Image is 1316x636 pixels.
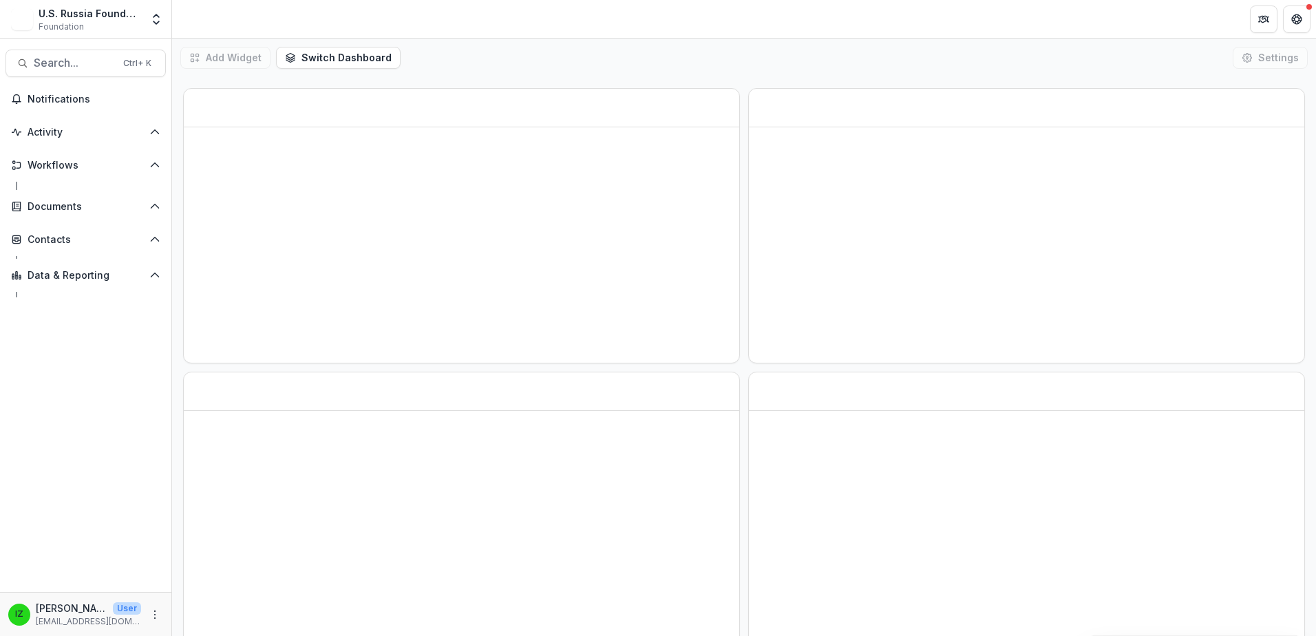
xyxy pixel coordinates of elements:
[1233,47,1308,69] button: Settings
[36,615,141,628] p: [EMAIL_ADDRESS][DOMAIN_NAME]
[276,47,401,69] button: Switch Dashboard
[1250,6,1277,33] button: Partners
[36,601,107,615] p: [PERSON_NAME]
[28,94,160,105] span: Notifications
[147,6,166,33] button: Open entity switcher
[1283,6,1310,33] button: Get Help
[6,50,166,77] button: Search...
[6,88,166,110] button: Notifications
[178,9,236,29] nav: breadcrumb
[39,6,141,21] div: U.S. Russia Foundation
[28,127,144,138] span: Activity
[11,8,33,30] img: U.S. Russia Foundation
[6,229,166,251] button: Open Contacts
[28,201,144,213] span: Documents
[34,56,115,70] span: Search...
[28,234,144,246] span: Contacts
[15,610,23,619] div: Igor Zevelev
[113,602,141,615] p: User
[6,154,166,176] button: Open Workflows
[120,56,154,71] div: Ctrl + K
[147,606,163,623] button: More
[6,121,166,143] button: Open Activity
[6,264,166,286] button: Open Data & Reporting
[180,47,270,69] button: Add Widget
[28,160,144,171] span: Workflows
[6,195,166,218] button: Open Documents
[39,21,84,33] span: Foundation
[28,270,144,282] span: Data & Reporting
